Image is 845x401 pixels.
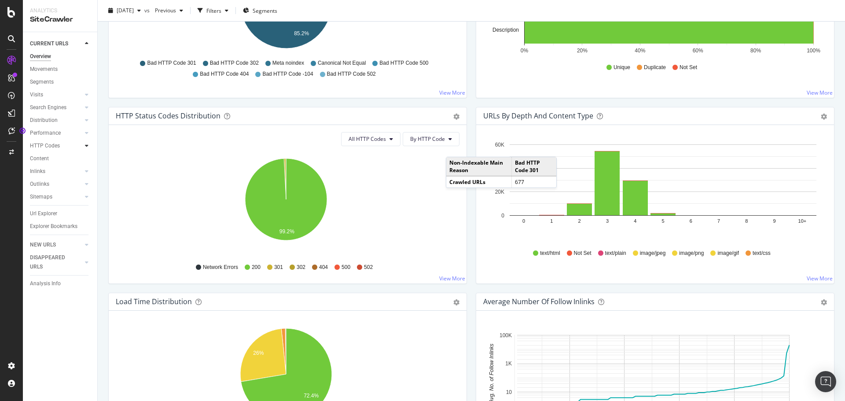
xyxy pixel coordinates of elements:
a: Explorer Bookmarks [30,222,91,231]
text: 0% [521,48,529,54]
a: Inlinks [30,167,82,176]
a: CURRENT URLS [30,39,82,48]
div: Search Engines [30,103,66,112]
div: Sitemaps [30,192,52,202]
text: 5 [661,218,664,224]
a: View More [807,275,833,282]
button: All HTTP Codes [341,132,400,146]
span: 302 [297,264,305,271]
a: View More [439,275,465,282]
text: 80% [750,48,761,54]
text: 1K [505,361,512,367]
text: 2 [578,218,581,224]
span: Segments [253,7,277,14]
div: Movements [30,65,58,74]
div: Overview [30,52,51,61]
text: 60K [495,142,504,148]
a: Visits [30,90,82,99]
span: Bad HTTP Code 500 [379,59,428,67]
span: Bad HTTP Code -104 [262,70,313,78]
button: [DATE] [105,4,144,18]
text: 20% [577,48,588,54]
td: 677 [511,176,556,188]
a: Segments [30,77,91,87]
div: Load Time Distribution [116,297,192,306]
span: image/jpeg [640,250,666,257]
text: 3 [606,218,609,224]
span: Bad HTTP Code 301 [147,59,196,67]
td: Bad HTTP Code 301 [511,157,556,176]
a: Url Explorer [30,209,91,218]
div: DISAPPEARED URLS [30,253,74,272]
a: Outlinks [30,180,82,189]
span: 200 [252,264,261,271]
text: 9 [773,218,776,224]
span: vs [144,7,151,14]
text: 0 [501,213,504,219]
a: Performance [30,129,82,138]
text: 4 [634,218,636,224]
text: 26% [253,350,264,356]
a: Overview [30,52,91,61]
a: Movements [30,65,91,74]
a: Distribution [30,116,82,125]
div: Filters [206,7,221,14]
text: 0 [522,218,525,224]
text: Description [492,27,519,33]
text: 10 [506,389,512,395]
a: Search Engines [30,103,82,112]
span: image/gif [717,250,739,257]
span: Canonical Not Equal [318,59,366,67]
a: Content [30,154,91,163]
div: HTTP Codes [30,141,60,151]
text: 60% [693,48,703,54]
text: 100% [807,48,820,54]
a: NEW URLS [30,240,82,250]
text: 8 [745,218,748,224]
svg: A chart. [116,153,456,255]
span: Network Errors [203,264,238,271]
div: Performance [30,129,61,138]
div: Analysis Info [30,279,61,288]
div: Visits [30,90,43,99]
span: text/css [753,250,771,257]
div: CURRENT URLS [30,39,68,48]
text: 85.2% [294,30,309,37]
span: 2025 Aug. 26th [117,7,134,14]
div: Url Explorer [30,209,57,218]
div: gear [453,299,459,305]
span: text/html [540,250,560,257]
span: image/png [679,250,704,257]
button: Previous [151,4,187,18]
div: gear [453,114,459,120]
div: Content [30,154,49,163]
text: 7 [717,218,720,224]
td: Non-Indexable Main Reason [446,157,511,176]
div: Distribution [30,116,58,125]
div: Open Intercom Messenger [815,371,836,392]
div: Analytics [30,7,90,15]
div: Segments [30,77,54,87]
span: Bad HTTP Code 502 [327,70,376,78]
span: Previous [151,7,176,14]
div: NEW URLS [30,240,56,250]
span: Unique [614,64,630,71]
text: 1 [550,218,553,224]
text: 100K [500,332,512,338]
text: 20K [495,189,504,195]
text: 6 [690,218,692,224]
div: Inlinks [30,167,45,176]
svg: A chart. [483,139,824,241]
div: Average Number of Follow Inlinks [483,297,595,306]
span: 502 [364,264,373,271]
text: 40% [635,48,645,54]
span: text/plain [605,250,626,257]
text: 72.4% [304,393,319,399]
div: HTTP Status Codes Distribution [116,111,220,120]
span: By HTTP Code [410,135,445,143]
span: Not Set [574,250,591,257]
a: Sitemaps [30,192,82,202]
div: gear [821,299,827,305]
